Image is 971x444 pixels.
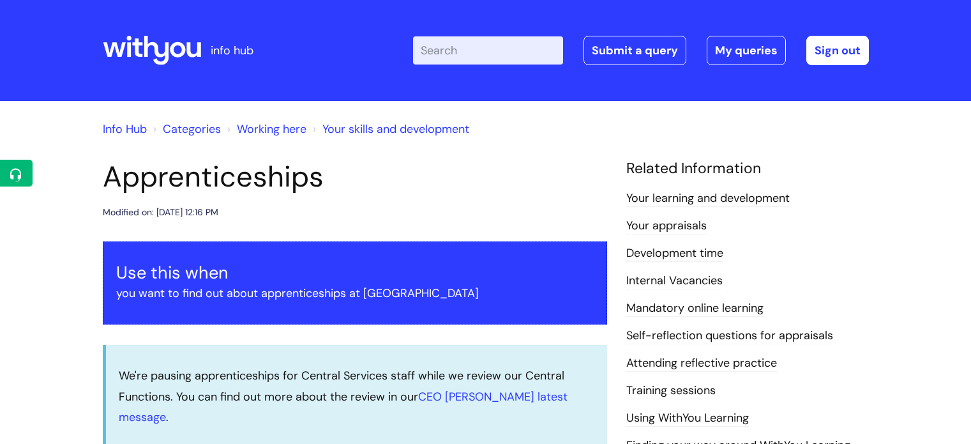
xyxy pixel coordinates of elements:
a: Working here [237,121,306,137]
a: Categories [163,121,221,137]
p: info hub [211,40,253,61]
a: Development time [626,245,723,262]
div: Modified on: [DATE] 12:16 PM [103,204,218,220]
a: Your skills and development [322,121,469,137]
h3: Use this when [116,263,594,283]
a: Sign out [806,36,869,65]
p: We're pausing apprenticeships for Central Services staff while we review our Central Functions. Y... [119,365,594,427]
div: | - [413,36,869,65]
h1: Apprenticeships [103,160,607,194]
a: Self-reflection questions for appraisals [626,328,833,344]
a: Submit a query [583,36,686,65]
a: Info Hub [103,121,147,137]
li: Solution home [150,119,221,139]
a: Attending reflective practice [626,355,777,372]
a: Training sessions [626,383,716,399]
a: My queries [707,36,786,65]
input: Search [413,36,563,65]
a: Your appraisals [626,218,707,234]
li: Working here [224,119,306,139]
p: you want to find out about apprenticeships at [GEOGRAPHIC_DATA] [116,283,594,303]
h4: Related Information [626,160,869,178]
a: Mandatory online learning [626,300,764,317]
a: Your learning and development [626,190,790,207]
a: Using WithYou Learning [626,410,749,427]
a: Internal Vacancies [626,273,723,289]
li: Your skills and development [310,119,469,139]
